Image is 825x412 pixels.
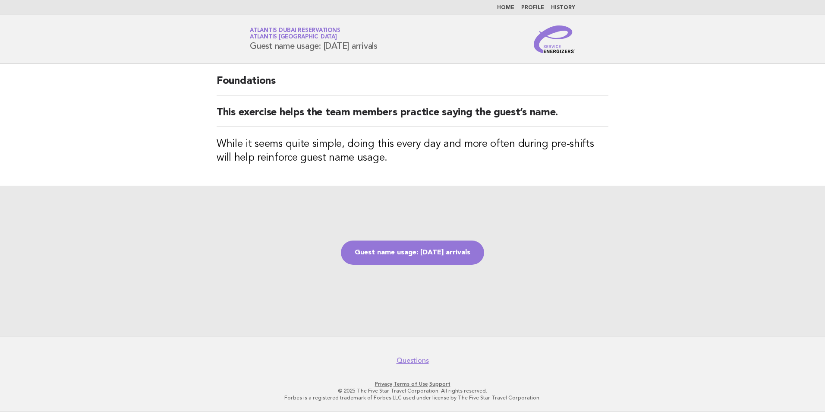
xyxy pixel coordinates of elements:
a: Support [429,381,450,387]
img: Service Energizers [534,25,575,53]
h2: This exercise helps the team members practice saying the guest’s name. [217,106,608,127]
a: History [551,5,575,10]
h1: Guest name usage: [DATE] arrivals [250,28,378,51]
a: Home [497,5,514,10]
a: Guest name usage: [DATE] arrivals [341,241,484,265]
a: Atlantis Dubai ReservationsAtlantis [GEOGRAPHIC_DATA] [250,28,340,40]
a: Terms of Use [394,381,428,387]
a: Profile [521,5,544,10]
a: Questions [397,356,429,365]
p: © 2025 The Five Star Travel Corporation. All rights reserved. [148,387,677,394]
h2: Foundations [217,74,608,95]
a: Privacy [375,381,392,387]
p: Forbes is a registered trademark of Forbes LLC used under license by The Five Star Travel Corpora... [148,394,677,401]
span: Atlantis [GEOGRAPHIC_DATA] [250,35,337,40]
h3: While it seems quite simple, doing this every day and more often during pre-shifts will help rein... [217,137,608,165]
p: · · [148,380,677,387]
